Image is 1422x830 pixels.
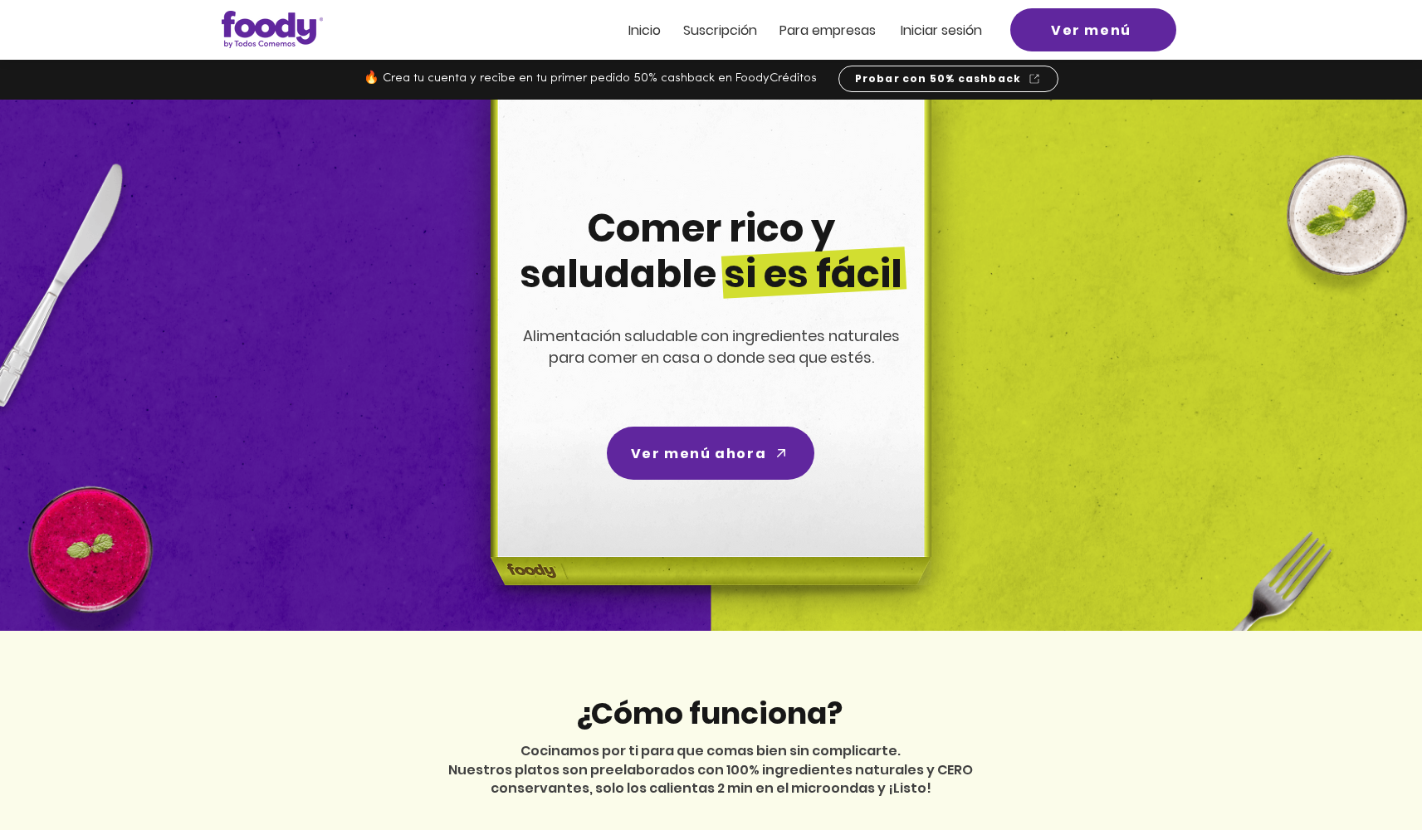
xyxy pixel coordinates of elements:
[607,427,814,480] a: Ver menú ahora
[444,100,972,631] img: headline-center-compress.png
[628,21,661,40] span: Inicio
[575,692,843,735] span: ¿Cómo funciona?
[520,202,902,300] span: Comer rico y saludable si es fácil
[683,23,757,37] a: Suscripción
[1051,20,1131,41] span: Ver menú
[222,11,323,48] img: Logo_Foody V2.0.0 (3).png
[838,66,1058,92] a: Probar con 50% cashback
[779,23,876,37] a: Para empresas
[683,21,757,40] span: Suscripción
[855,71,1022,86] span: Probar con 50% cashback
[901,23,982,37] a: Iniciar sesión
[364,72,817,85] span: 🔥 Crea tu cuenta y recibe en tu primer pedido 50% cashback en FoodyCréditos
[901,21,982,40] span: Iniciar sesión
[448,760,973,798] span: Nuestros platos son preelaborados con 100% ingredientes naturales y CERO conservantes, solo los c...
[795,21,876,40] span: ra empresas
[631,443,766,464] span: Ver menú ahora
[520,741,901,760] span: Cocinamos por ti para que comas bien sin complicarte.
[779,21,795,40] span: Pa
[523,325,900,368] span: Alimentación saludable con ingredientes naturales para comer en casa o donde sea que estés.
[628,23,661,37] a: Inicio
[1010,8,1176,51] a: Ver menú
